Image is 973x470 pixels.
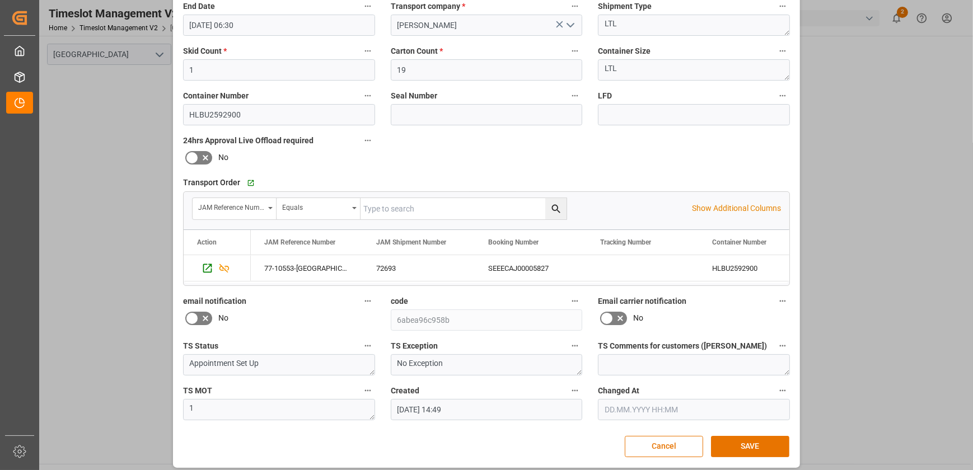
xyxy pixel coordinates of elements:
span: LFD [598,90,612,102]
button: Container Number [361,88,375,103]
button: Carton Count * [568,44,582,58]
textarea: LTL [598,59,790,81]
div: 72693 [363,255,475,281]
div: 77-10553-[GEOGRAPHIC_DATA] [251,255,363,281]
span: No [218,312,228,324]
input: Type to search [361,198,567,219]
span: End Date [183,1,215,12]
span: TS Exception [391,340,438,352]
span: JAM Reference Number [264,238,335,246]
button: open menu [562,17,578,34]
button: SAVE [711,436,789,457]
button: email notification [361,294,375,308]
span: code [391,295,408,307]
button: Skid Count * [361,44,375,58]
button: Cancel [625,436,703,457]
textarea: No Exception [391,354,583,375]
span: email notification [183,295,246,307]
div: JAM Reference Number [198,200,264,213]
button: 24hrs Approval Live Offload required [361,133,375,148]
span: TS Comments for customers ([PERSON_NAME]) [598,340,767,352]
button: code [568,294,582,308]
span: Booking Number [488,238,539,246]
span: Email carrier notification [598,295,686,307]
div: Action [197,238,217,246]
span: Container Size [598,45,651,57]
input: DD.MM.YYYY HH:MM [598,399,790,420]
span: No [218,152,228,163]
div: HLBU2592900 [699,255,811,281]
button: Email carrier notification [775,294,790,308]
button: Seal Number [568,88,582,103]
span: JAM Shipment Number [376,238,446,246]
span: 24hrs Approval Live Offload required [183,135,314,147]
span: Container Number [712,238,766,246]
span: Carton Count [391,45,443,57]
button: TS Comments for customers ([PERSON_NAME]) [775,339,790,353]
span: Shipment Type [598,1,652,12]
span: Seal Number [391,90,437,102]
span: Created [391,385,419,397]
button: TS MOT [361,383,375,398]
button: Changed At [775,383,790,398]
span: Tracking Number [600,238,651,246]
textarea: Appointment Set Up [183,354,375,375]
button: LFD [775,88,790,103]
button: Created [568,383,582,398]
input: DD.MM.YYYY HH:MM [391,399,583,420]
span: TS MOT [183,385,212,397]
span: Skid Count [183,45,227,57]
span: TS Status [183,340,218,352]
div: SEEECAJ00005827 [475,255,587,281]
span: Changed At [598,385,639,397]
textarea: 1 [183,399,375,420]
button: open menu [193,198,277,219]
p: Show Additional Columns [692,203,781,214]
button: search button [545,198,567,219]
button: open menu [277,198,361,219]
div: Equals [282,200,348,213]
span: Container Number [183,90,249,102]
button: TS Status [361,339,375,353]
div: Press SPACE to select this row. [184,255,251,281]
input: DD.MM.YYYY HH:MM [183,15,375,36]
span: Transport company [391,1,465,12]
button: TS Exception [568,339,582,353]
textarea: LTL [598,15,790,36]
span: Transport Order [183,177,240,189]
button: Container Size [775,44,790,58]
span: No [633,312,643,324]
